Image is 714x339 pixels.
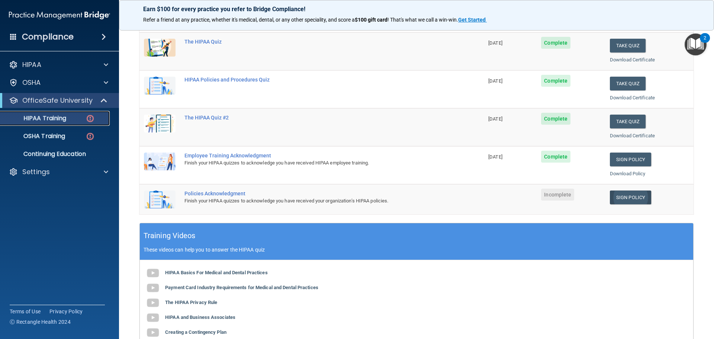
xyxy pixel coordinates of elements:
p: OSHA [22,78,41,87]
img: danger-circle.6113f641.png [86,114,95,123]
img: gray_youtube_icon.38fcd6cc.png [145,295,160,310]
a: Get Started [458,17,487,23]
span: [DATE] [488,40,502,46]
a: Sign Policy [610,191,651,204]
img: danger-circle.6113f641.png [86,132,95,141]
button: Open Resource Center, 2 new notifications [685,33,707,55]
a: Download Certificate [610,95,655,100]
div: The HIPAA Quiz [184,39,447,45]
div: 2 [704,38,706,48]
div: Finish your HIPAA quizzes to acknowledge you have received your organization’s HIPAA policies. [184,196,447,205]
p: OfficeSafe University [22,96,93,105]
a: Terms of Use [10,308,41,315]
button: Take Quiz [610,115,646,128]
div: Finish your HIPAA quizzes to acknowledge you have received HIPAA employee training. [184,159,447,167]
p: These videos can help you to answer the HIPAA quiz [144,247,689,253]
span: Incomplete [541,189,574,201]
h4: Compliance [22,32,74,42]
div: The HIPAA Quiz #2 [184,115,447,121]
span: Refer a friend at any practice, whether it's medical, dental, or any other speciality, and score a [143,17,355,23]
h5: Training Videos [144,229,196,242]
p: Settings [22,167,50,176]
p: OSHA Training [5,132,65,140]
span: Complete [541,113,570,125]
p: HIPAA Training [5,115,66,122]
span: ! That's what we call a win-win. [387,17,458,23]
p: Earn $100 for every practice you refer to Bridge Compliance! [143,6,690,13]
b: HIPAA and Business Associates [165,314,235,320]
img: gray_youtube_icon.38fcd6cc.png [145,310,160,325]
strong: Get Started [458,17,486,23]
a: OfficeSafe University [9,96,108,105]
strong: $100 gift card [355,17,387,23]
b: The HIPAA Privacy Rule [165,300,217,305]
p: HIPAA [22,60,41,69]
a: OSHA [9,78,108,87]
a: Download Certificate [610,57,655,63]
span: Complete [541,151,570,163]
img: gray_youtube_icon.38fcd6cc.png [145,281,160,295]
b: Payment Card Industry Requirements for Medical and Dental Practices [165,285,318,290]
a: Download Certificate [610,133,655,138]
p: Continuing Education [5,150,106,158]
span: [DATE] [488,154,502,160]
div: Policies Acknowledgment [184,191,447,196]
img: PMB logo [9,8,110,23]
div: HIPAA Policies and Procedures Quiz [184,77,447,83]
a: Sign Policy [610,153,651,166]
a: Download Policy [610,171,646,176]
b: HIPAA Basics For Medical and Dental Practices [165,270,268,275]
span: Complete [541,37,570,49]
button: Take Quiz [610,77,646,90]
span: Complete [541,75,570,87]
img: gray_youtube_icon.38fcd6cc.png [145,266,160,281]
span: Ⓒ Rectangle Health 2024 [10,318,71,326]
div: Employee Training Acknowledgment [184,153,447,159]
button: Take Quiz [610,39,646,52]
a: Privacy Policy [49,308,83,315]
a: Settings [9,167,108,176]
span: [DATE] [488,116,502,122]
a: HIPAA [9,60,108,69]
b: Creating a Contingency Plan [165,329,226,335]
span: [DATE] [488,78,502,84]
